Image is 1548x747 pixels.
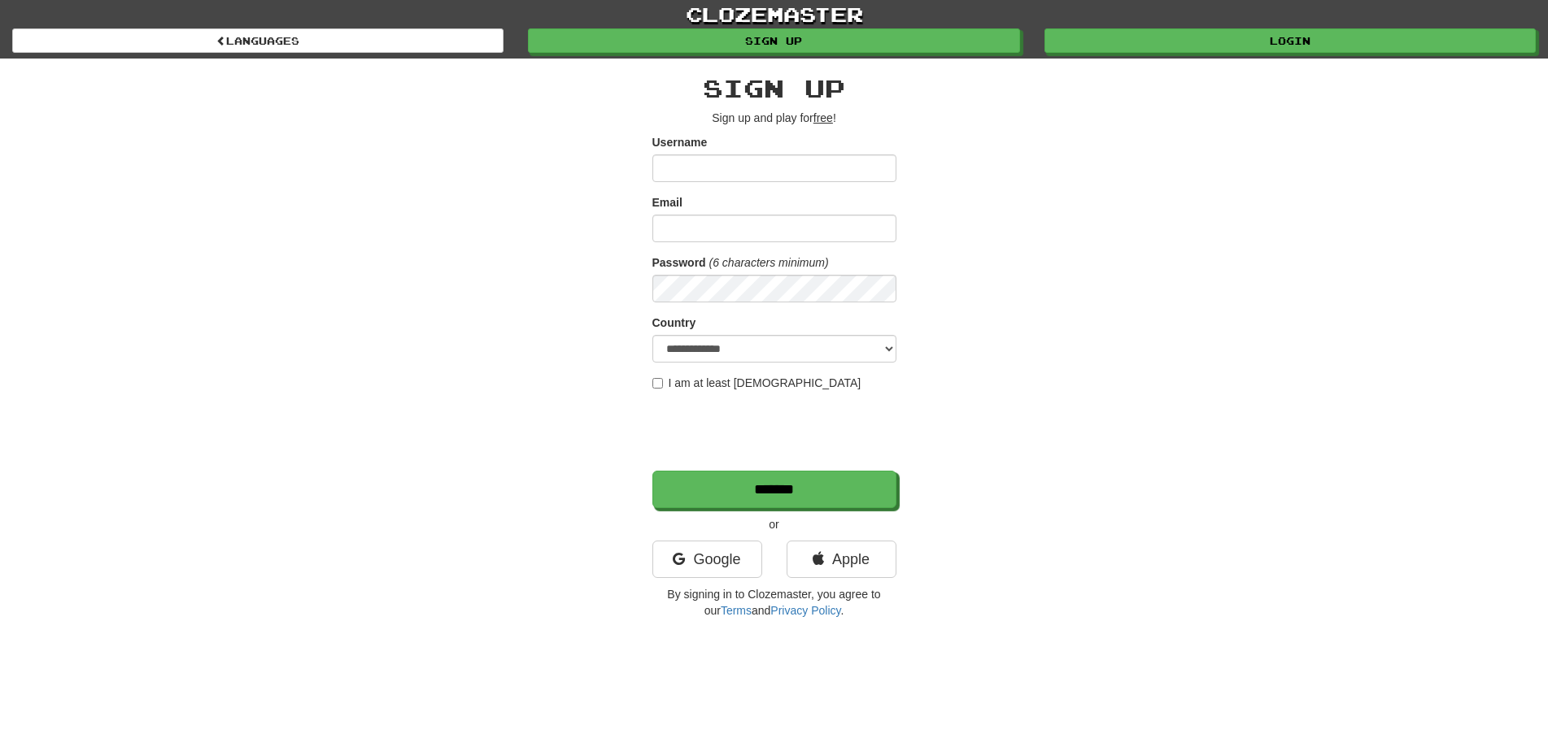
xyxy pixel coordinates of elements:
[652,586,896,619] p: By signing in to Clozemaster, you agree to our and .
[652,315,696,331] label: Country
[1044,28,1536,53] a: Login
[528,28,1019,53] a: Sign up
[652,378,663,389] input: I am at least [DEMOGRAPHIC_DATA]
[770,604,840,617] a: Privacy Policy
[652,541,762,578] a: Google
[12,28,504,53] a: Languages
[721,604,752,617] a: Terms
[652,110,896,126] p: Sign up and play for !
[652,134,708,150] label: Username
[652,194,682,211] label: Email
[652,375,861,391] label: I am at least [DEMOGRAPHIC_DATA]
[787,541,896,578] a: Apple
[709,256,829,269] em: (6 characters minimum)
[652,75,896,102] h2: Sign up
[652,254,706,271] label: Password
[652,516,896,532] p: or
[652,399,900,463] iframe: reCAPTCHA
[813,111,833,124] u: free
